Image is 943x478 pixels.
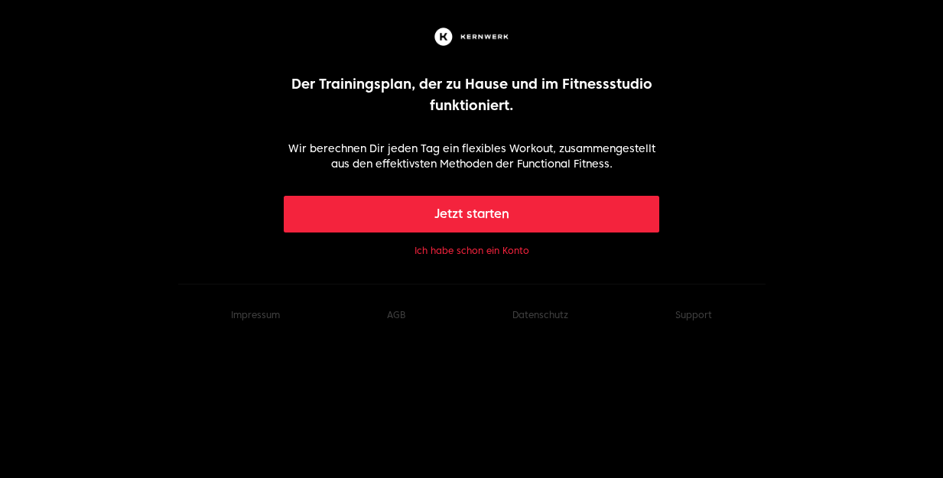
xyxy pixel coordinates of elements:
button: Jetzt starten [284,196,659,232]
a: Datenschutz [512,309,568,320]
img: Kernwerk® [431,24,512,49]
p: Wir berechnen Dir jeden Tag ein flexibles Workout, zusammengestellt aus den effektivsten Methoden... [284,141,659,171]
a: AGB [387,309,405,320]
button: Ich habe schon ein Konto [415,245,529,257]
p: Der Trainingsplan, der zu Hause und im Fitnessstudio funktioniert. [284,73,659,116]
a: Impressum [231,309,280,320]
button: Support [675,309,712,321]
